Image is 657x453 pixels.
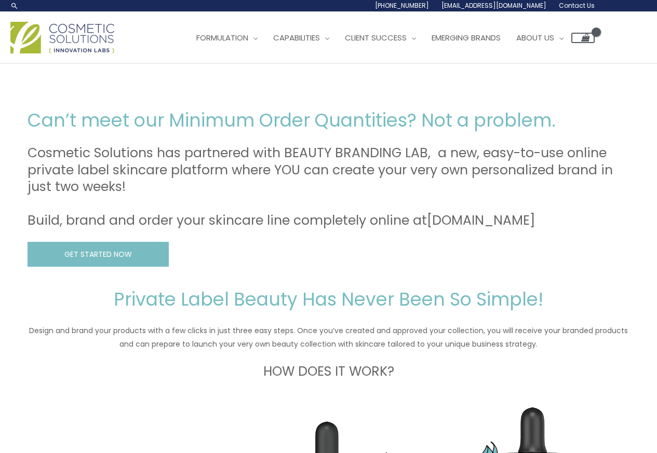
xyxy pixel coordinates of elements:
a: About Us [508,22,571,53]
a: View Shopping Cart, empty [571,33,595,43]
img: Cosmetic Solutions Logo [10,22,114,53]
a: Client Success [337,22,424,53]
p: Design and brand your products with a few clicks in just three easy steps. Once you’ve created an... [28,324,630,351]
span: Client Success [345,32,407,43]
a: Search icon link [10,2,19,10]
span: [PHONE_NUMBER] [375,1,429,10]
a: [DOMAIN_NAME] [427,211,535,229]
span: About Us [516,32,554,43]
h3: Cosmetic Solutions has partnered with BEAUTY BRANDING LAB, a new, easy-to-use online private labe... [28,145,630,229]
a: Formulation [189,22,265,53]
span: Capabilities [273,32,320,43]
a: Emerging Brands [424,22,508,53]
span: Formulation [196,32,248,43]
span: [EMAIL_ADDRESS][DOMAIN_NAME] [441,1,546,10]
h2: Can’t meet our Minimum Order Quantities? Not a problem. [28,108,630,132]
a: Capabilities [265,22,337,53]
h3: HOW DOES IT WORK? [28,363,630,380]
span: Emerging Brands [432,32,501,43]
h2: Private Label Beauty Has Never Been So Simple! [28,287,630,311]
nav: Site Navigation [181,22,595,53]
span: Contact Us [559,1,595,10]
a: GET STARTED NOW [28,242,169,267]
